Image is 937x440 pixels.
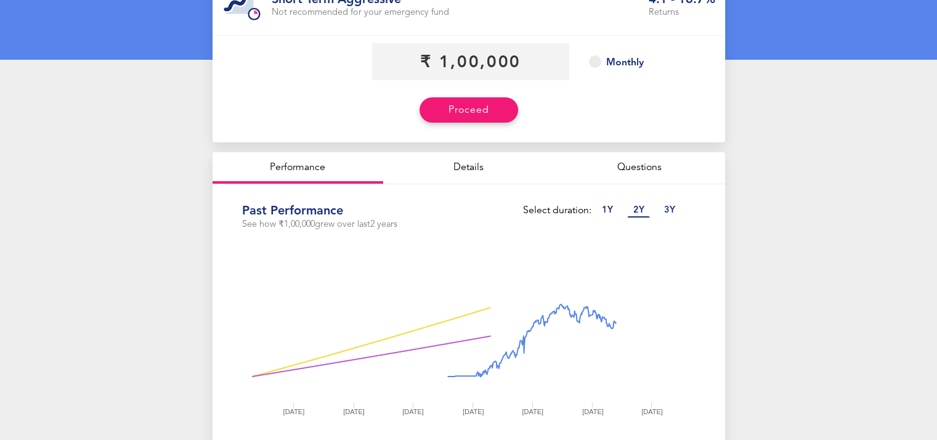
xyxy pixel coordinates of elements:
[272,7,449,18] p: Not recommended for your emergency fund
[596,204,618,218] p: 1 Y
[242,219,397,230] p: See how ₹1,00,000 grew over last 2 years
[383,152,554,184] div: Details
[213,152,383,184] div: Performance
[554,152,724,184] div: Questions
[343,408,365,415] tspan: [DATE]
[582,408,604,415] tspan: [DATE]
[242,204,343,219] h1: Past performance
[606,57,644,69] p: Monthly
[627,204,649,218] p: 2 Y
[402,408,424,415] tspan: [DATE]
[649,7,679,18] p: Returns
[522,408,543,415] tspan: [DATE]
[372,43,569,80] input: Enter amount
[659,204,681,218] p: 3 Y
[523,204,685,218] div: Select duration:
[641,408,663,415] tspan: [DATE]
[283,408,304,415] tspan: [DATE]
[420,97,518,123] button: Proceed
[462,408,484,415] tspan: [DATE]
